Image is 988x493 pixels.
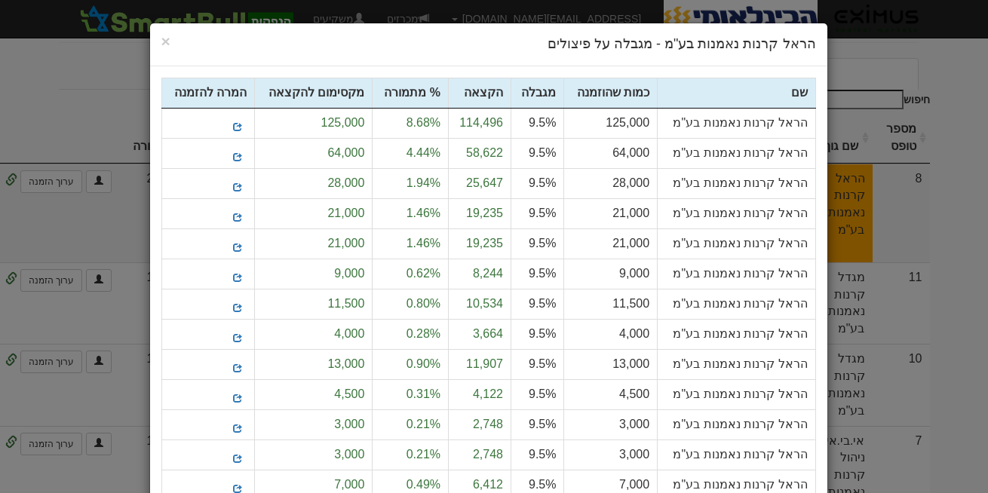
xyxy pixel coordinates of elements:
span: × [161,32,170,50]
td: 9.5% [511,379,564,409]
td: 3,000 [255,409,373,439]
td: 11,500 [564,289,658,319]
td: 8.68% [373,108,449,138]
td: 11,907 [449,349,511,379]
td: 4,000 [255,319,373,349]
td: הראל קרנות נאמנות בע"מ [658,198,815,228]
td: הראל קרנות נאמנות בע"מ [658,259,815,289]
td: 0.62% [373,259,449,289]
td: הראל קרנות נאמנות בע"מ [658,168,815,198]
td: 4,000 [564,319,658,349]
td: 13,000 [255,349,373,379]
td: 114,496 [449,108,511,138]
td: 3,000 [564,439,658,470]
td: 28,000 [255,168,373,198]
td: 4,122 [449,379,511,409]
h4: הראל קרנות נאמנות בע"מ - מגבלה על פיצולים [161,35,816,54]
td: 21,000 [255,228,373,259]
td: 0.21% [373,439,449,470]
td: 9.5% [511,439,564,470]
td: 1.46% [373,228,449,259]
td: 9.5% [511,198,564,228]
td: 3,000 [564,409,658,439]
td: 9.5% [511,289,564,319]
td: 9.5% [511,168,564,198]
td: 13,000 [564,349,658,379]
td: 9.5% [511,108,564,138]
td: 9,000 [564,259,658,289]
td: 9.5% [511,228,564,259]
td: 21,000 [564,198,658,228]
td: 21,000 [564,228,658,259]
td: 9.5% [511,409,564,439]
td: 2,748 [449,409,511,439]
td: 125,000 [255,108,373,138]
th: שם [658,78,815,108]
td: 3,000 [255,439,373,470]
th: כמות שהוזמנה [564,78,658,108]
td: 1.46% [373,198,449,228]
th: מקסימום להקצאה [255,78,373,108]
td: 9,000 [255,259,373,289]
td: 4,500 [255,379,373,409]
td: הראל קרנות נאמנות בע"מ [658,108,815,138]
td: 0.90% [373,349,449,379]
td: הראל קרנות נאמנות בע"מ [658,228,815,259]
td: 64,000 [255,138,373,168]
td: הראל קרנות נאמנות בע"מ [658,349,815,379]
td: 4,500 [564,379,658,409]
td: הראל קרנות נאמנות בע"מ [658,379,815,409]
td: הראל קרנות נאמנות בע"מ [658,409,815,439]
td: 9.5% [511,319,564,349]
td: 1.94% [373,168,449,198]
td: הראל קרנות נאמנות בע"מ [658,319,815,349]
th: % מתמורה [373,78,449,108]
td: הראל קרנות נאמנות בע"מ [658,138,815,168]
td: 11,500 [255,289,373,319]
td: 0.31% [373,379,449,409]
th: המרה להזמנה [161,78,255,108]
td: 2,748 [449,439,511,470]
td: 19,235 [449,198,511,228]
td: 9.5% [511,138,564,168]
td: 9.5% [511,349,564,379]
td: 125,000 [564,108,658,138]
td: הראל קרנות נאמנות בע"מ [658,289,815,319]
td: הראל קרנות נאמנות בע"מ [658,439,815,470]
th: מגבלה [511,78,564,108]
td: הקצאה בפועל לקבוצת סמארטבול 25%, לתשומת ליבך: עדכון המגבלות ישנה את אפשרויות ההקצאה הסופיות. [189,164,378,262]
th: הקצאה [449,78,511,108]
td: 64,000 [564,138,658,168]
td: 58,622 [449,138,511,168]
td: 4.44% [373,138,449,168]
td: 19,235 [449,228,511,259]
td: 25,647 [449,168,511,198]
td: 10,534 [449,289,511,319]
td: 0.28% [373,319,449,349]
td: 0.80% [373,289,449,319]
td: 3,664 [449,319,511,349]
td: 9.5% [511,259,564,289]
td: 21,000 [255,198,373,228]
td: 0.21% [373,409,449,439]
td: 28,000 [564,168,658,198]
td: 8,244 [449,259,511,289]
